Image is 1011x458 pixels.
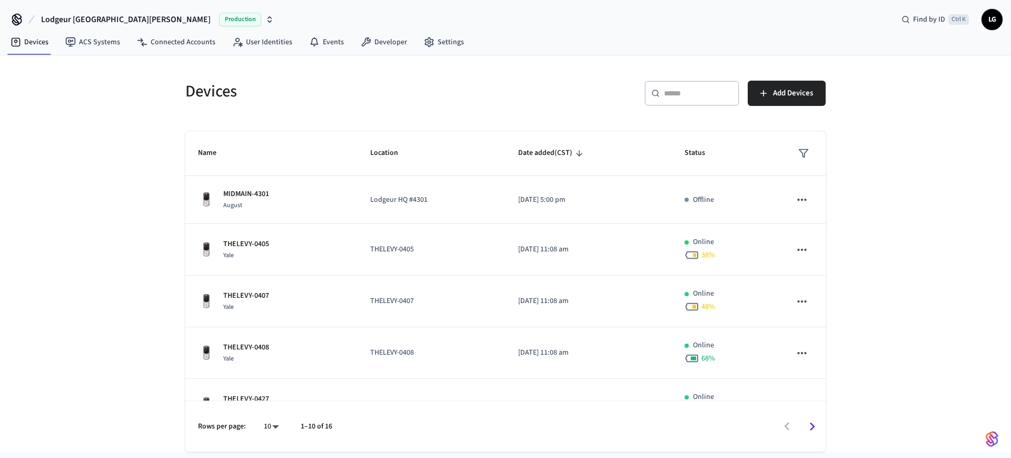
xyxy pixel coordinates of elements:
[800,414,825,439] button: Go to next page
[518,194,659,206] p: [DATE] 5:00 pm
[773,86,813,100] span: Add Devices
[370,194,493,206] p: Lodgeur HQ #4301
[259,419,284,434] div: 10
[223,239,269,250] p: THELEVY-0405
[693,392,714,403] p: Online
[224,33,301,52] a: User Identities
[198,191,215,208] img: Yale Assure Touchscreen Wifi Smart Lock, Satin Nickel, Front
[223,189,269,200] p: MIDMAIN-4301
[219,13,261,26] span: Production
[701,250,715,260] span: 38 %
[685,145,719,161] span: Status
[370,347,493,358] p: THELEVY-0408
[198,421,246,432] p: Rows per page:
[948,14,969,25] span: Ctrl K
[198,396,215,413] img: Yale Assure Touchscreen Wifi Smart Lock, Satin Nickel, Front
[693,288,714,299] p: Online
[518,347,659,358] p: [DATE] 11:08 am
[301,421,332,432] p: 1–10 of 16
[223,342,269,353] p: THELEVY-0408
[301,33,352,52] a: Events
[415,33,472,52] a: Settings
[370,399,493,410] p: THELEVY-0427
[223,251,234,260] span: Yale
[748,81,826,106] button: Add Devices
[128,33,224,52] a: Connected Accounts
[913,14,945,25] span: Find by ID
[518,399,659,410] p: [DATE] 11:08 am
[2,33,57,52] a: Devices
[983,10,1002,29] span: LG
[223,354,234,363] span: Yale
[701,353,715,364] span: 68 %
[986,431,998,447] img: SeamLogoGradient.69752ec5.svg
[198,345,215,362] img: Yale Assure Touchscreen Wifi Smart Lock, Satin Nickel, Front
[223,303,234,311] span: Yale
[982,9,1003,30] button: LG
[518,145,586,161] span: Date added(CST)
[693,194,714,206] p: Offline
[223,290,269,301] p: THELEVY-0407
[701,301,715,312] span: 48 %
[518,244,659,255] p: [DATE] 11:08 am
[185,81,499,102] h5: Devices
[518,296,659,307] p: [DATE] 11:08 am
[370,296,493,307] p: THELEVY-0407
[893,10,977,29] div: Find by IDCtrl K
[693,340,714,351] p: Online
[223,201,242,210] span: August
[223,394,269,405] p: THELEVY-0427
[352,33,415,52] a: Developer
[57,33,128,52] a: ACS Systems
[198,241,215,258] img: Yale Assure Touchscreen Wifi Smart Lock, Satin Nickel, Front
[370,244,493,255] p: THELEVY-0405
[370,145,412,161] span: Location
[693,237,714,248] p: Online
[198,145,230,161] span: Name
[41,13,211,26] span: Lodgeur [GEOGRAPHIC_DATA][PERSON_NAME]
[198,293,215,310] img: Yale Assure Touchscreen Wifi Smart Lock, Satin Nickel, Front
